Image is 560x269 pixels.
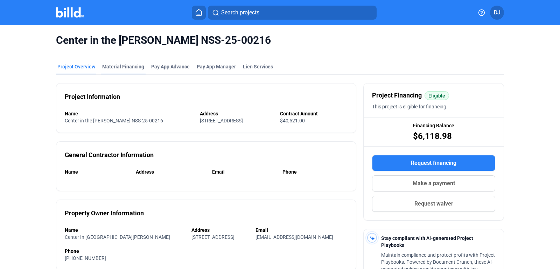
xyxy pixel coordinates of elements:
div: Address [200,110,273,117]
div: Address [191,227,249,234]
span: - [65,176,66,182]
span: Search projects [221,8,259,17]
span: Make a payment [413,179,455,188]
span: $40,521.00 [280,118,305,123]
button: Request financing [372,155,495,171]
span: DJ [494,8,500,17]
div: Email [255,227,348,234]
div: Phone [282,168,348,175]
span: Pay App Manager [197,63,236,70]
div: Property Owner Information [65,208,144,218]
span: [STREET_ADDRESS] [191,234,234,240]
button: Make a payment [372,175,495,191]
span: Financing Balance [413,122,454,129]
div: Address [136,168,205,175]
img: Billd Company Logo [56,7,84,18]
span: - [136,176,137,182]
div: Pay App Advance [151,63,190,70]
div: Phone [65,248,348,255]
button: Request waiver [372,196,495,212]
span: - [282,176,284,182]
div: Lien Services [243,63,273,70]
button: DJ [490,6,504,20]
mat-chip: Eligible [425,91,449,100]
span: [EMAIL_ADDRESS][DOMAIN_NAME] [255,234,333,240]
div: Name [65,110,193,117]
button: Search projects [208,6,377,20]
div: Contract Amount [280,110,348,117]
span: Project Financing [372,90,422,100]
span: - [212,176,213,182]
div: Email [212,168,275,175]
span: Center in the [PERSON_NAME] NSS-25-00216 [65,118,163,123]
div: General Contractor Information [65,150,154,160]
div: Material Financing [102,63,144,70]
span: Request waiver [414,200,453,208]
span: $6,118.98 [413,130,452,142]
div: Project Overview [57,63,95,70]
span: Request financing [411,159,456,167]
span: This project is eligible for financing. [372,104,448,109]
span: Stay compliant with AI-generated Project Playbooks [381,235,473,248]
span: [STREET_ADDRESS] [200,118,243,123]
span: Center in the [PERSON_NAME] NSS-25-00216 [56,34,271,47]
div: Name [65,168,129,175]
span: Center In [GEOGRAPHIC_DATA][PERSON_NAME] [65,234,170,240]
div: Name [65,227,184,234]
span: [PHONE_NUMBER] [65,255,106,261]
div: Project Information [65,92,120,102]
